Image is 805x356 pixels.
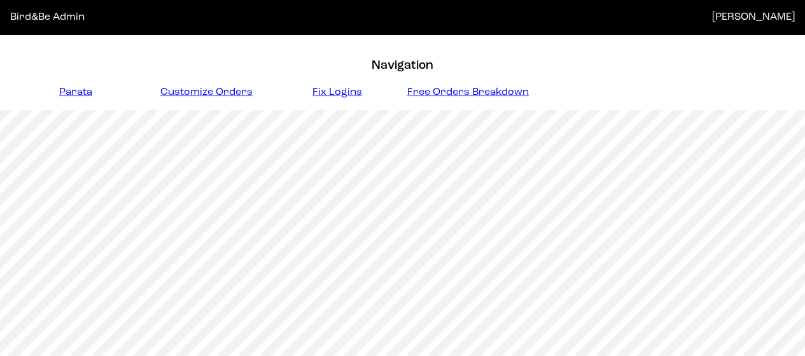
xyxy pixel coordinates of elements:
span: Free Orders Breakdown [407,87,529,97]
a: Customize Orders [141,85,272,100]
span: Customize Orders [160,87,253,97]
h3: Navigation [10,57,795,74]
a: Free Orders Breakdown [403,85,534,100]
a: Fix Logins [272,85,403,100]
iframe: Gorgias live chat messenger [741,296,792,343]
span: Fix Logins [312,87,362,97]
span: [PERSON_NAME] [712,12,795,22]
